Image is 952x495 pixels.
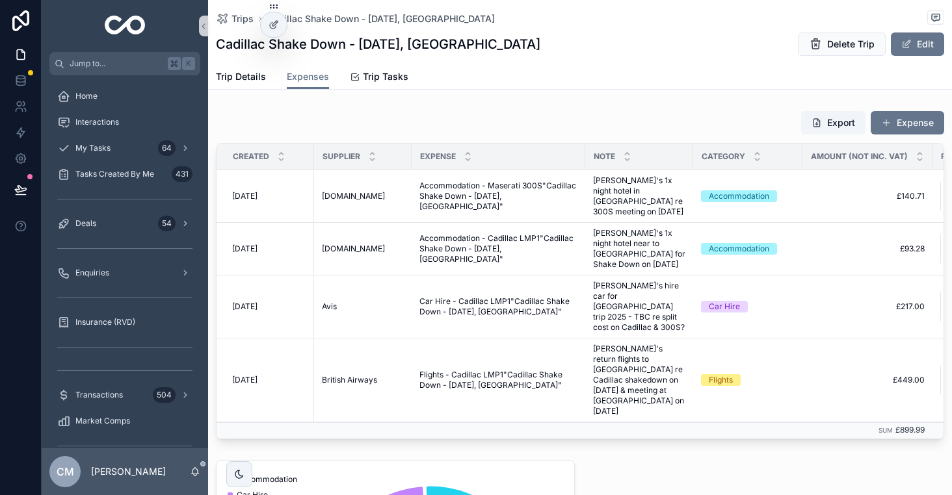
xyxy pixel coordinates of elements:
span: Interactions [75,117,119,127]
a: Accommodation - Cadillac LMP1"Cadillac Shake Down - [DATE], [GEOGRAPHIC_DATA]" [419,233,577,264]
span: Enquiries [75,268,109,278]
a: Trip Tasks [350,65,408,91]
button: Jump to...K [49,52,200,75]
span: Trips [231,12,254,25]
a: Insurance (RVD) [49,311,200,334]
a: British Airways [322,375,404,385]
small: Sum [879,427,893,434]
a: Car Hire [701,301,795,312]
div: Flights [709,374,733,386]
div: 54 [158,216,176,231]
span: British Airways [322,375,377,385]
a: £93.28 [810,244,925,254]
span: Avis [322,301,337,312]
a: Flights [701,374,795,386]
a: [DATE] [232,244,306,254]
a: Trips [216,12,254,25]
a: £217.00 [810,301,925,312]
button: Expense [871,111,944,134]
span: Supplier [323,151,360,162]
div: 431 [172,166,192,182]
a: Home [49,84,200,108]
span: Expense [420,151,456,162]
div: 504 [153,387,176,403]
a: [PERSON_NAME]'s 1x night hotel in [GEOGRAPHIC_DATA] re 300S meeting on [DATE] [593,175,685,217]
a: Flights - Cadillac LMP1"Cadillac Shake Down - [DATE], [GEOGRAPHIC_DATA]" [419,370,577,390]
span: Trip Tasks [363,70,408,83]
a: Avis [322,301,404,312]
a: £449.00 [810,375,925,385]
a: [PERSON_NAME]'s return flights to [GEOGRAPHIC_DATA] re Cadillac shakedown on [DATE] & meeting at ... [593,344,685,416]
span: Home [75,91,98,101]
span: [DATE] [232,301,258,312]
span: [DOMAIN_NAME] [322,244,385,254]
span: Deals [75,218,96,229]
span: Delete Trip [827,38,875,51]
span: [DATE] [232,244,258,254]
a: [PERSON_NAME]'s hire car for [GEOGRAPHIC_DATA] trip 2025 - TBC re split cost on Cadillac & 300S? [593,281,685,333]
span: [DOMAIN_NAME] [322,191,385,201]
h1: Cadillac Shake Down - [DATE], [GEOGRAPHIC_DATA] [216,35,540,53]
span: My Tasks [75,143,111,153]
a: [DOMAIN_NAME] [322,244,404,254]
a: Cadillac Shake Down - [DATE], [GEOGRAPHIC_DATA] [267,12,495,25]
a: [DATE] [232,191,306,201]
span: Accommodation [237,474,297,485]
div: 64 [158,140,176,156]
a: Transactions504 [49,383,200,407]
span: Created [233,151,269,162]
a: Deals54 [49,212,200,235]
a: Trip Details [216,65,266,91]
a: [DATE] [232,301,306,312]
a: Enquiries [49,261,200,285]
span: Expenses [287,70,329,83]
a: Accommodation [701,190,795,202]
button: Export [801,111,866,134]
span: CM [57,464,74,479]
a: [PERSON_NAME]'s 1x night hotel near to [GEOGRAPHIC_DATA] for Shake Down on [DATE] [593,228,685,270]
span: Jump to... [70,58,163,69]
span: Insurance (RVD) [75,317,135,327]
a: Car Hire - Cadillac LMP1"Cadillac Shake Down - [DATE], [GEOGRAPHIC_DATA]" [419,296,577,317]
button: Edit [891,32,944,56]
a: Accommodation - Maserati 300S"Cadillac Shake Down - [DATE], [GEOGRAPHIC_DATA]" [419,181,577,212]
span: £899.99 [895,425,925,435]
a: [DATE] [232,375,306,385]
span: K [183,58,194,69]
span: Market Comps [75,416,130,426]
span: Category [702,151,745,162]
span: [DATE] [232,191,258,201]
div: Car Hire [709,301,740,312]
span: Tasks Created By Me [75,169,154,179]
div: Accommodation [709,190,769,202]
a: Market Comps [49,409,200,433]
img: App logo [105,16,146,36]
button: Delete Trip [798,32,886,56]
a: Tasks Created By Me431 [49,162,200,186]
a: [DOMAIN_NAME] [322,191,404,201]
div: Accommodation [709,243,769,255]
span: Amount (not inc. VAT) [811,151,908,162]
a: £140.71 [810,191,925,201]
a: Expenses [287,65,329,90]
span: [DATE] [232,375,258,385]
a: Accommodation [701,243,795,255]
span: Note [594,151,615,162]
a: Interactions [49,110,200,134]
a: My Tasks64 [49,136,200,160]
span: Trip Details [216,70,266,83]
